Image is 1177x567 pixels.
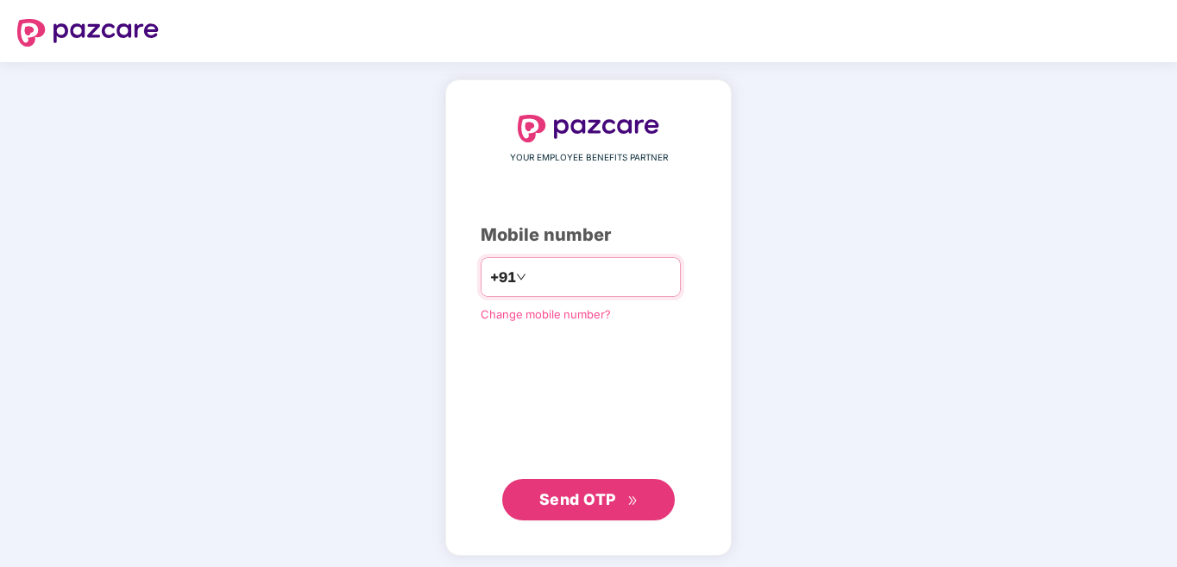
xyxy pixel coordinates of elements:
[516,272,526,282] span: down
[510,151,668,165] span: YOUR EMPLOYEE BENEFITS PARTNER
[17,19,159,47] img: logo
[502,479,675,520] button: Send OTPdouble-right
[518,115,659,142] img: logo
[481,222,696,249] div: Mobile number
[539,490,616,508] span: Send OTP
[481,307,611,321] a: Change mobile number?
[490,267,516,288] span: +91
[627,495,639,507] span: double-right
